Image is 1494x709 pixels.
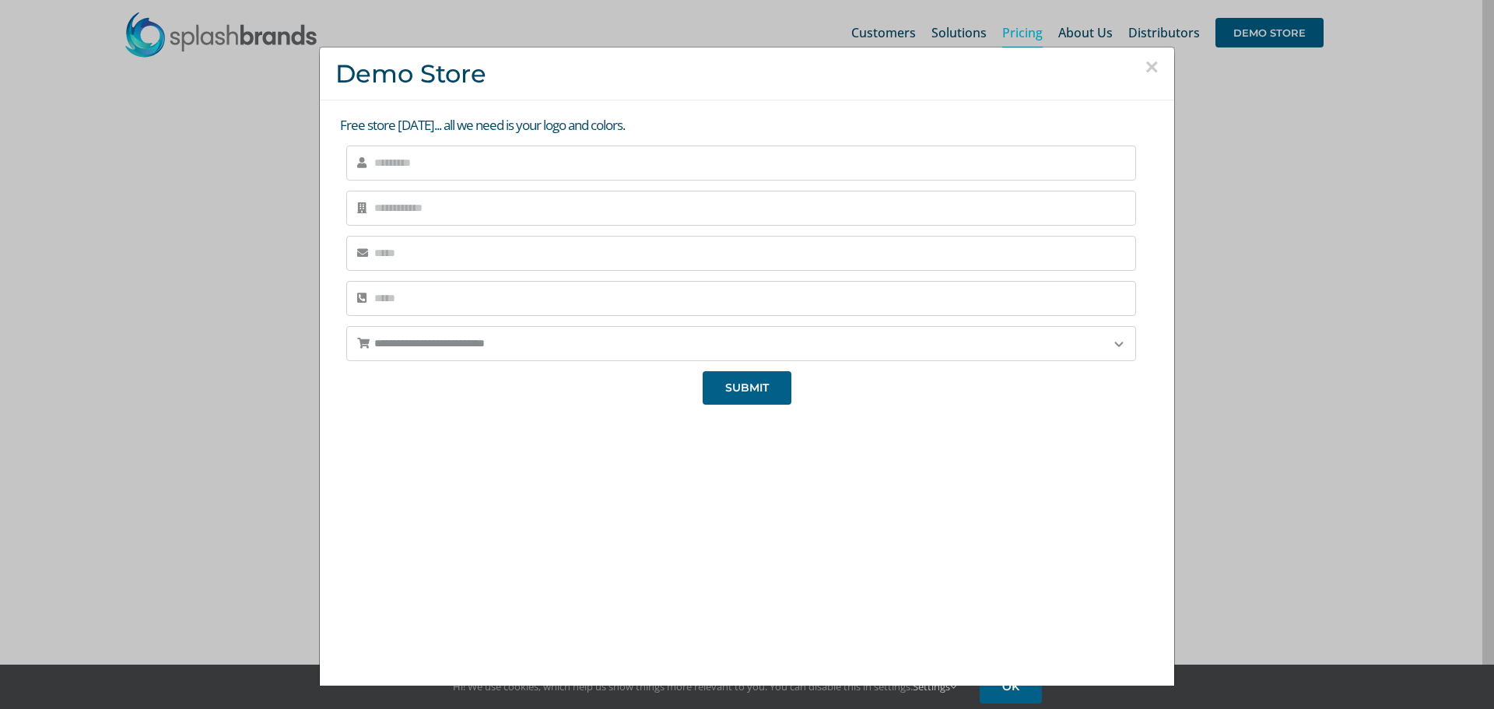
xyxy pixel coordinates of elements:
[335,59,1159,88] h3: Demo Store
[340,116,1159,135] p: Free store [DATE]... all we need is your logo and colors.
[703,371,791,405] button: SUBMIT
[725,381,769,395] span: SUBMIT
[491,416,1003,704] iframe: SplashBrands Demo Store Overview
[1145,55,1159,79] button: Close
